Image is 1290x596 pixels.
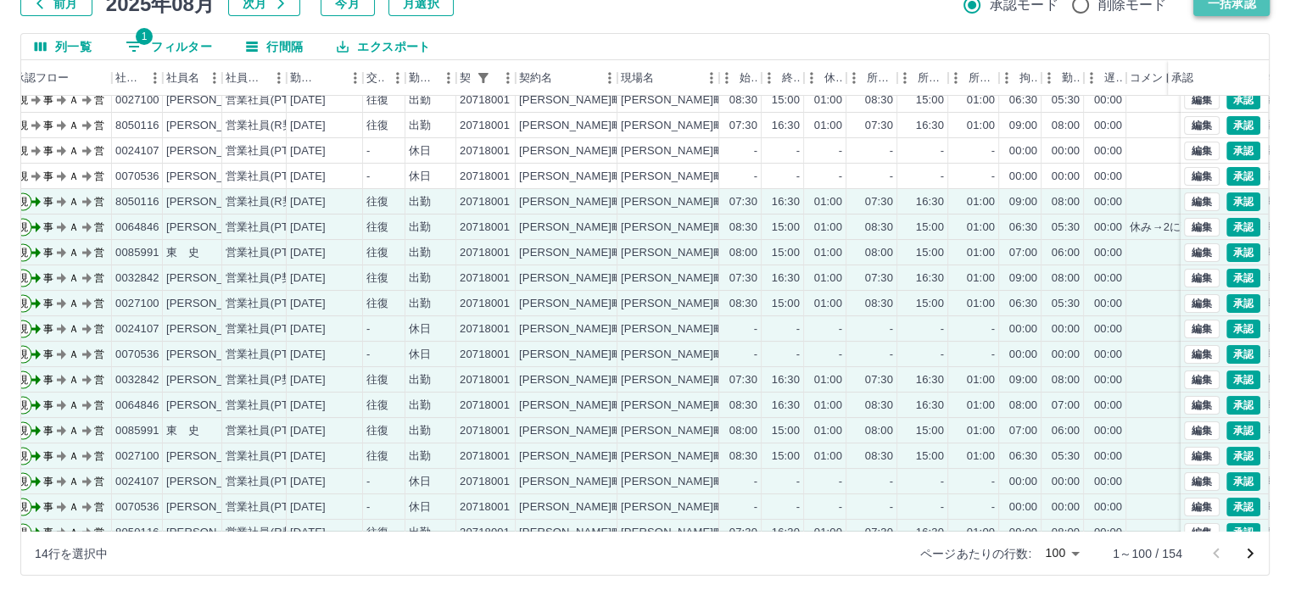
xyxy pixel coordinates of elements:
[1094,92,1122,109] div: 00:00
[1226,370,1260,389] button: 承認
[226,143,315,159] div: 営業社員(PT契約)
[94,221,104,233] text: 営
[69,196,79,208] text: Ａ
[366,220,388,236] div: 往復
[841,65,867,91] button: メニュー
[163,60,222,96] div: 社員名
[287,60,363,96] div: 勤務日
[94,170,104,182] text: 営
[409,194,431,210] div: 出勤
[916,220,944,236] div: 15:00
[94,272,104,284] text: 営
[1184,370,1220,389] button: 編集
[1226,243,1260,262] button: 承認
[495,65,521,91] button: メニュー
[69,247,79,259] text: Ａ
[460,143,510,159] div: 20718001
[290,296,326,312] div: [DATE]
[290,220,326,236] div: [DATE]
[865,194,893,210] div: 07:30
[290,92,326,109] div: [DATE]
[814,194,842,210] div: 01:00
[814,245,842,261] div: 01:00
[366,118,388,134] div: 往復
[18,272,28,284] text: 現
[409,118,431,134] div: 出勤
[943,65,969,91] button: メニュー
[729,220,757,236] div: 08:30
[729,270,757,287] div: 07:30
[1094,270,1122,287] div: 00:00
[772,270,800,287] div: 16:30
[460,60,472,96] div: 契約コード
[43,145,53,157] text: 事
[621,270,869,287] div: [PERSON_NAME]町認定こども園たじりエンゼル
[226,118,308,134] div: 営業社員(R契約)
[1009,169,1037,185] div: 00:00
[617,60,719,96] div: 現場名
[621,118,869,134] div: [PERSON_NAME]町認定こども園たじりエンゼル
[1233,537,1267,571] button: 次のページへ
[226,60,266,96] div: 社員区分
[1009,245,1037,261] div: 07:00
[166,143,259,159] div: [PERSON_NAME]
[1104,60,1123,96] div: 遅刻等
[1226,91,1260,109] button: 承認
[516,60,617,96] div: 契約名
[1171,60,1193,96] div: 承認
[112,60,163,96] div: 社員番号
[1019,60,1038,96] div: 拘束
[409,169,431,185] div: 休日
[1226,142,1260,160] button: 承認
[754,143,757,159] div: -
[916,270,944,287] div: 16:30
[136,28,153,45] span: 1
[1094,245,1122,261] div: 00:00
[729,92,757,109] div: 08:30
[796,169,800,185] div: -
[1052,194,1080,210] div: 08:00
[519,169,623,185] div: [PERSON_NAME]町
[1052,270,1080,287] div: 08:00
[824,60,843,96] div: 休憩
[366,245,388,261] div: 往復
[621,296,869,312] div: [PERSON_NAME]町認定こども園たじりエンゼル
[1184,243,1220,262] button: 編集
[226,169,315,185] div: 営業社員(PT契約)
[1130,60,1175,96] div: コメント
[1036,65,1062,91] button: メニュー
[166,220,259,236] div: [PERSON_NAME]
[969,60,996,96] div: 所定休憩
[290,245,326,261] div: [DATE]
[714,65,740,91] button: メニュー
[343,65,368,91] button: メニュー
[890,169,893,185] div: -
[814,118,842,134] div: 01:00
[1184,498,1220,516] button: 編集
[1052,118,1080,134] div: 08:00
[941,143,944,159] div: -
[460,296,510,312] div: 20718001
[43,247,53,259] text: 事
[1009,194,1037,210] div: 09:00
[226,270,308,287] div: 営業社員(P契約)
[409,92,431,109] div: 出勤
[1184,396,1220,415] button: 編集
[409,245,431,261] div: 出勤
[115,194,159,210] div: 8050116
[69,221,79,233] text: Ａ
[994,65,1019,91] button: メニュー
[1184,472,1220,491] button: 編集
[18,120,28,131] text: 現
[814,220,842,236] div: 01:00
[405,60,456,96] div: 勤務区分
[1226,116,1260,135] button: 承認
[10,60,112,96] div: 承認フロー
[166,296,259,312] div: [PERSON_NAME]
[699,65,724,91] button: メニュー
[729,118,757,134] div: 07:30
[890,143,893,159] div: -
[519,270,623,287] div: [PERSON_NAME]町
[757,65,782,91] button: メニュー
[1184,294,1220,313] button: 編集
